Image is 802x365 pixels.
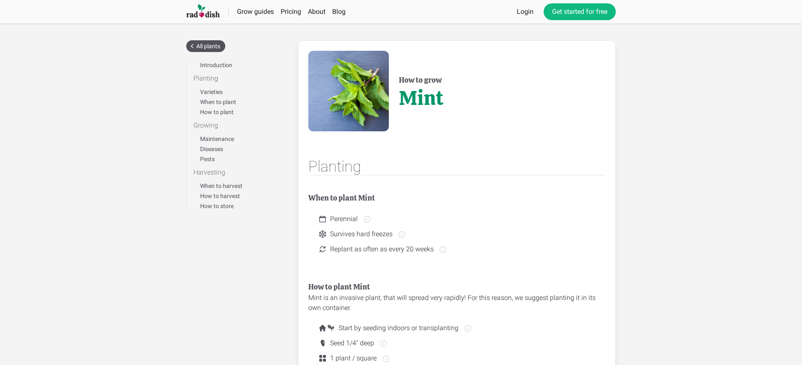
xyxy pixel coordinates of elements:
a: Pests [200,156,215,162]
div: Planting [308,158,361,175]
h1: How to grow [399,74,443,108]
span: 1 plant / square [327,353,390,363]
a: How to plant [200,109,234,115]
span: Seed 1/4" deep [327,338,388,348]
a: When to harvest [200,182,242,189]
a: Diseases [200,146,223,152]
div: Planting [193,73,281,83]
a: Varieties [200,89,223,95]
span: Mint is an invasive plant, that will spread very rapidly! For this reason, we suggest planting it... [308,294,596,312]
a: How to harvest [200,193,240,199]
a: How to store [200,203,234,209]
div: Growing [193,120,281,130]
span: Survives hard freezes [327,229,406,239]
a: Grow guides [237,8,274,16]
a: All plants [186,40,225,52]
img: Image of Mint [308,51,389,131]
a: Get started for free [544,3,616,20]
h2: How to plant Mint [308,281,605,293]
img: Raddish company logo [186,4,220,19]
h2: When to plant Mint [308,192,605,204]
div: Harvesting [193,167,281,177]
a: Blog [332,8,346,16]
a: Login [517,7,534,17]
a: When to plant [200,99,236,105]
span: Replant as often as every 20 weeks [327,244,447,254]
span: Start by seeding indoors or transplanting [335,323,472,333]
a: Pricing [281,8,301,16]
div: Mint [399,88,443,108]
span: Perennial [327,214,371,224]
a: Introduction [200,62,232,68]
a: Maintenance [200,136,234,142]
a: About [308,8,325,16]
